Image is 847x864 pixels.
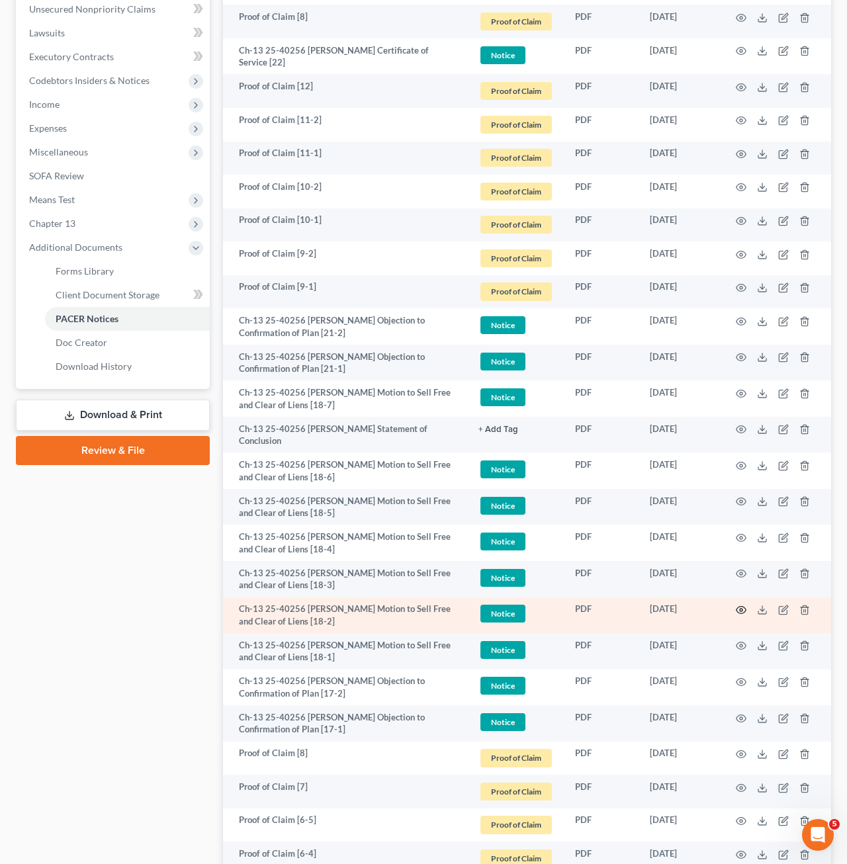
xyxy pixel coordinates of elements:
td: Proof of Claim [6-5] [223,808,468,842]
a: Proof of Claim [478,814,554,836]
td: PDF [564,561,639,597]
a: Proof of Claim [478,114,554,136]
a: Notice [478,495,554,517]
span: Means Test [29,194,75,205]
span: Proof of Claim [480,249,552,267]
td: PDF [564,380,639,417]
td: Proof of Claim [7] [223,775,468,808]
span: Proof of Claim [480,216,552,234]
td: PDF [564,808,639,842]
td: Proof of Claim [12] [223,74,468,108]
td: [DATE] [639,775,720,808]
td: [DATE] [639,705,720,742]
td: PDF [564,417,639,453]
span: 5 [829,819,840,830]
a: Download History [45,355,210,378]
span: Proof of Claim [480,183,552,200]
a: Doc Creator [45,331,210,355]
span: Income [29,99,60,110]
td: PDF [564,345,639,381]
td: [DATE] [639,417,720,453]
a: Proof of Claim [478,147,554,169]
td: [DATE] [639,489,720,525]
span: Proof of Claim [480,82,552,100]
a: Notice [478,603,554,625]
a: Notice [478,386,554,408]
td: [DATE] [639,241,720,275]
a: Proof of Claim [478,80,554,102]
td: Ch-13 25-40256 [PERSON_NAME] Motion to Sell Free and Clear of Liens [18-7] [223,380,468,417]
td: PDF [564,108,639,142]
td: Proof of Claim [10-2] [223,175,468,208]
span: Additional Documents [29,241,122,253]
a: Proof of Claim [478,747,554,769]
td: [DATE] [639,5,720,38]
span: Proof of Claim [480,749,552,767]
a: Notice [478,458,554,480]
td: [DATE] [639,275,720,309]
span: SOFA Review [29,170,84,181]
td: PDF [564,175,639,208]
a: Forms Library [45,259,210,283]
td: PDF [564,5,639,38]
td: PDF [564,742,639,775]
td: PDF [564,38,639,75]
a: Proof of Claim [478,781,554,802]
span: Client Document Storage [56,289,159,300]
td: PDF [564,453,639,489]
button: + Add Tag [478,425,518,434]
td: Ch-13 25-40256 [PERSON_NAME] Objection to Confirmation of Plan [21-1] [223,345,468,381]
a: + Add Tag [478,423,554,435]
td: Ch-13 25-40256 [PERSON_NAME] Motion to Sell Free and Clear of Liens [18-3] [223,561,468,597]
a: Download & Print [16,400,210,431]
span: Download History [56,361,132,372]
a: Proof of Claim [478,181,554,202]
span: Doc Creator [56,337,107,348]
span: Notice [480,316,525,334]
td: PDF [564,525,639,561]
a: Notice [478,639,554,661]
a: Proof of Claim [478,247,554,269]
td: Ch-13 25-40256 [PERSON_NAME] Objection to Confirmation of Plan [21-2] [223,308,468,345]
span: Proof of Claim [480,816,552,834]
td: PDF [564,208,639,242]
span: Notice [480,46,525,64]
span: Executory Contracts [29,51,114,62]
td: [DATE] [639,808,720,842]
span: Miscellaneous [29,146,88,157]
span: Notice [480,533,525,550]
td: [DATE] [639,742,720,775]
td: PDF [564,705,639,742]
td: [DATE] [639,453,720,489]
td: Ch-13 25-40256 [PERSON_NAME] Motion to Sell Free and Clear of Liens [18-6] [223,453,468,489]
span: Notice [480,569,525,587]
td: Proof of Claim [9-2] [223,241,468,275]
td: Ch-13 25-40256 [PERSON_NAME] Motion to Sell Free and Clear of Liens [18-4] [223,525,468,561]
a: PACER Notices [45,307,210,331]
td: PDF [564,489,639,525]
span: Proof of Claim [480,149,552,167]
td: Proof of Claim [9-1] [223,275,468,309]
td: PDF [564,142,639,175]
td: Proof of Claim [11-1] [223,142,468,175]
span: Unsecured Nonpriority Claims [29,3,156,15]
span: Chapter 13 [29,218,75,229]
td: Proof of Claim [10-1] [223,208,468,242]
td: PDF [564,241,639,275]
span: Lawsuits [29,27,65,38]
td: Ch-13 25-40256 [PERSON_NAME] Motion to Sell Free and Clear of Liens [18-1] [223,633,468,670]
span: Notice [480,497,525,515]
td: PDF [564,597,639,634]
span: Notice [480,388,525,406]
td: PDF [564,775,639,808]
span: Expenses [29,122,67,134]
span: Notice [480,713,525,731]
a: Review & File [16,436,210,465]
td: Proof of Claim [8] [223,742,468,775]
a: Client Document Storage [45,283,210,307]
span: Notice [480,641,525,659]
td: PDF [564,308,639,345]
td: [DATE] [639,633,720,670]
td: Ch-13 25-40256 [PERSON_NAME] Certificate of Service [22] [223,38,468,75]
td: [DATE] [639,525,720,561]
